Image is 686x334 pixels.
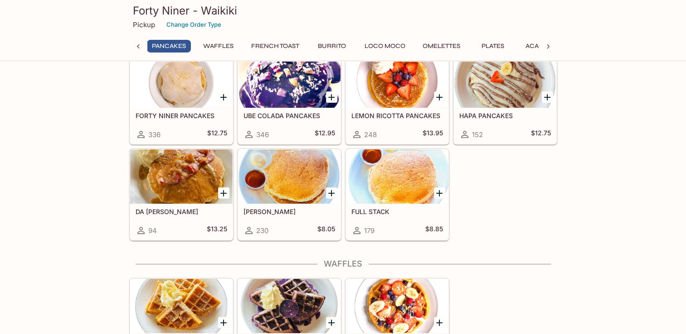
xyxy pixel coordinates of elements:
button: Add LEMON RICOTTA PANCAKES [434,91,445,103]
a: FORTY NINER PANCAKES336$12.75 [130,53,233,144]
button: Acai Bowl [521,40,567,52]
a: DA [PERSON_NAME]94$13.25 [130,149,233,240]
a: UBE COLADA PANCAKES346$12.95 [238,53,341,144]
h5: HAPA PANCAKES [459,112,551,119]
div: FORTY NINER PANCAKES [130,53,233,108]
button: Add UBE COLADA PANCAKES [326,91,337,103]
a: [PERSON_NAME]230$8.05 [238,149,341,240]
button: Waffles [198,40,239,52]
h5: $13.95 [423,129,443,140]
button: Add HAPA PANCAKES [542,91,553,103]
span: 336 [148,130,161,139]
button: Add UBE WAFFLE [326,317,337,328]
button: Add FORTY NINER PANCAKES [218,91,229,103]
div: SHORT STACK [238,149,341,204]
h5: FORTY NINER PANCAKES [136,112,227,119]
button: Change Order Type [162,18,225,32]
button: Omelettes [418,40,465,52]
h5: $12.75 [531,129,551,140]
h5: [PERSON_NAME] [243,208,335,215]
h5: $12.95 [315,129,335,140]
h5: $8.05 [317,225,335,236]
h4: Waffles [129,259,557,269]
div: DA ELVIS PANCAKES [130,149,233,204]
button: Burrito [311,40,352,52]
div: LEMON RICOTTA PANCAKES [346,53,448,108]
button: Add SHORT STACK [326,187,337,199]
button: Add DA ELVIS PANCAKES [218,187,229,199]
span: 179 [364,226,375,235]
div: UNCLE BOY WAFFLE [346,279,448,333]
span: 94 [148,226,157,235]
a: FULL STACK179$8.85 [345,149,449,240]
span: 248 [364,130,377,139]
div: UBE WAFFLE [238,279,341,333]
span: 230 [256,226,268,235]
button: Plates [472,40,513,52]
span: 152 [472,130,483,139]
button: Pancakes [147,40,191,52]
h5: UBE COLADA PANCAKES [243,112,335,119]
h5: $8.85 [425,225,443,236]
p: Pickup [133,20,155,29]
button: French Toast [246,40,304,52]
button: Add UNCLE BOY WAFFLE [434,317,445,328]
button: Add FULL STACK [434,187,445,199]
span: 346 [256,130,269,139]
a: LEMON RICOTTA PANCAKES248$13.95 [345,53,449,144]
h5: $12.75 [207,129,227,140]
button: Loco Moco [360,40,410,52]
div: FULL STACK [346,149,448,204]
h3: Forty Niner - Waikiki [133,4,554,18]
div: UBE COLADA PANCAKES [238,53,341,108]
div: HAPA PANCAKES [454,53,556,108]
h5: FULL STACK [351,208,443,215]
div: BELGIAN WAFFLE [130,279,233,333]
button: Add BELGIAN WAFFLE [218,317,229,328]
h5: LEMON RICOTTA PANCAKES [351,112,443,119]
h5: $13.25 [207,225,227,236]
a: HAPA PANCAKES152$12.75 [453,53,557,144]
h5: DA [PERSON_NAME] [136,208,227,215]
